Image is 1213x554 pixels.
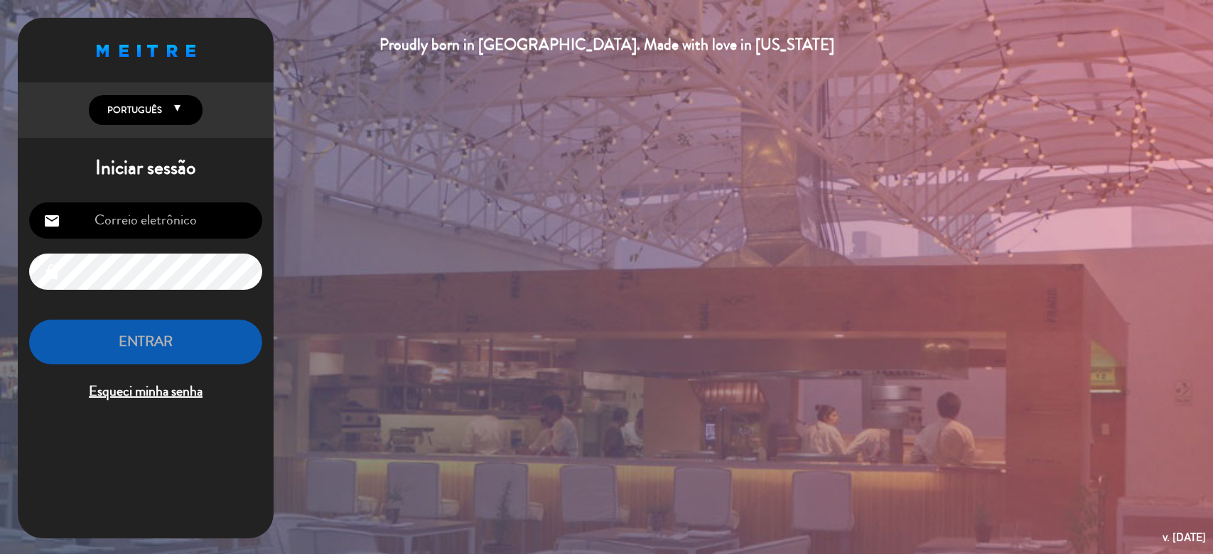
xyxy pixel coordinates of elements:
h1: Iniciar sessão [18,156,274,180]
span: Português [104,103,162,117]
input: Correio eletrônico [29,202,262,239]
div: v. [DATE] [1163,528,1206,547]
i: lock [43,264,60,281]
span: Esqueci minha senha [29,380,262,403]
i: email [43,212,60,229]
button: ENTRAR [29,320,262,364]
